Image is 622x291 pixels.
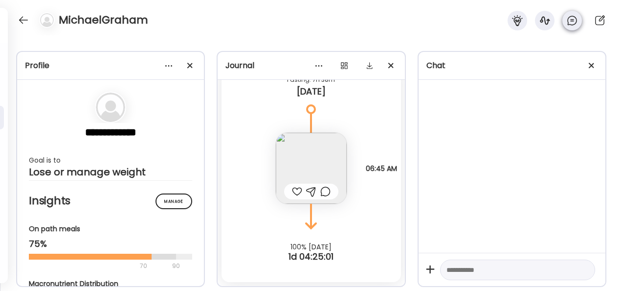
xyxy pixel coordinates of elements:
div: On path meals [29,224,192,234]
img: images%2F7z5aGW7Wi5QPg3gbMiSWjrwqLu02%2F1JgsV6rr2vZ7gXcXcF7i%2FAOwqiYtQPCKoe6S4KY1C_240 [276,133,347,204]
div: Journal [225,60,397,72]
img: bg-avatar-default.svg [40,13,54,27]
div: [DATE] [229,86,393,97]
div: 1d 04:25:01 [218,251,404,263]
div: Chat [426,60,598,72]
div: Lose or manage weight [29,166,192,178]
div: 100% [DATE] [218,243,404,251]
span: 06:45 AM [366,165,397,172]
div: 75% [29,238,192,250]
div: Goal is to [29,154,192,166]
img: bg-avatar-default.svg [96,93,125,122]
div: 90 [171,260,181,272]
div: 70 [29,260,169,272]
h4: MichaelGraham [59,12,148,28]
div: Manage [155,194,192,209]
div: Profile [25,60,196,72]
div: Fasting: 7h 38m [229,74,393,86]
h2: Insights [29,194,192,208]
div: Macronutrient Distribution [29,279,192,289]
